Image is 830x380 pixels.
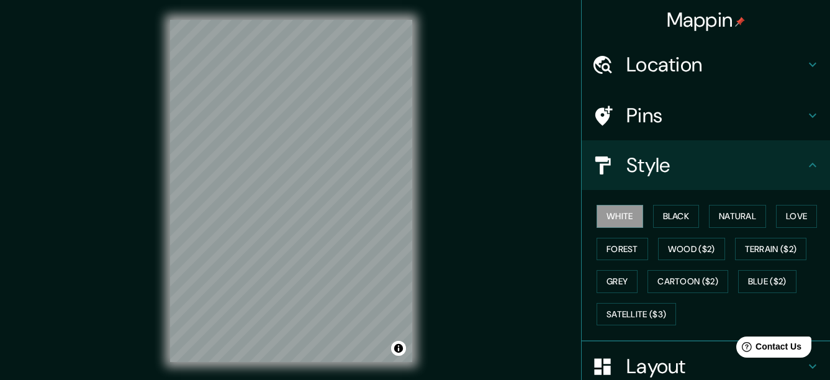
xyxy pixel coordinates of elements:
button: Grey [597,270,638,293]
div: Pins [582,91,830,140]
h4: Style [626,153,805,178]
button: Cartoon ($2) [647,270,728,293]
button: Toggle attribution [391,341,406,356]
h4: Layout [626,354,805,379]
button: Terrain ($2) [735,238,807,261]
div: Location [582,40,830,89]
button: Love [776,205,817,228]
h4: Location [626,52,805,77]
button: Blue ($2) [738,270,796,293]
button: Forest [597,238,648,261]
button: Wood ($2) [658,238,725,261]
iframe: Help widget launcher [719,332,816,366]
button: White [597,205,643,228]
canvas: Map [170,20,412,362]
h4: Mappin [667,7,746,32]
button: Black [653,205,700,228]
button: Satellite ($3) [597,303,676,326]
h4: Pins [626,103,805,128]
button: Natural [709,205,766,228]
img: pin-icon.png [735,17,745,27]
div: Style [582,140,830,190]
